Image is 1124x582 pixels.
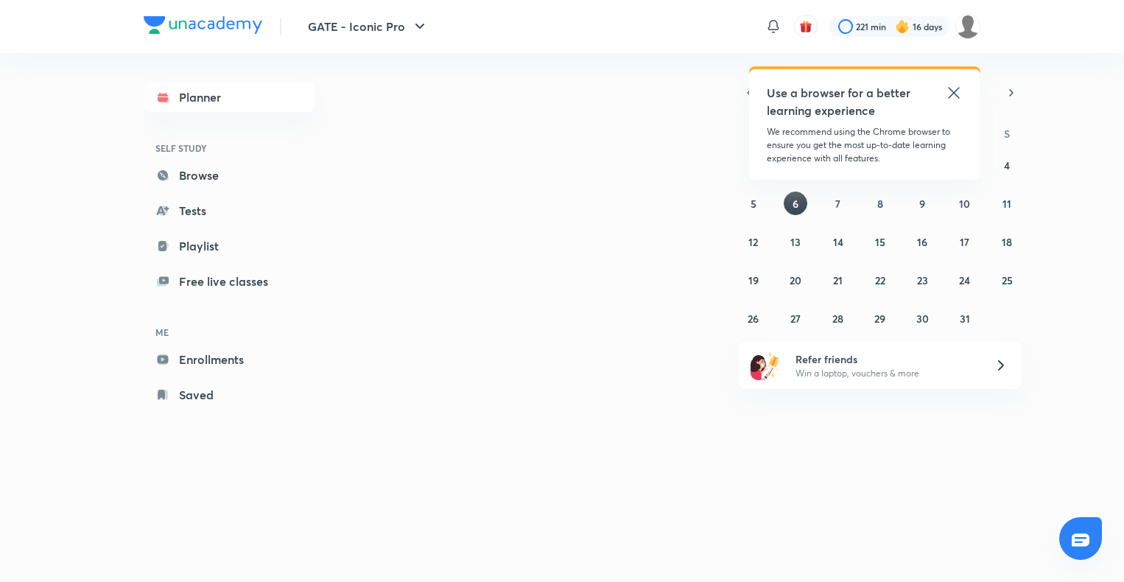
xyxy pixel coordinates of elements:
[916,312,929,326] abbr: October 30, 2025
[799,20,812,33] img: avatar
[959,273,970,287] abbr: October 24, 2025
[1002,197,1011,211] abbr: October 11, 2025
[955,14,980,39] img: Deepika S S
[826,230,850,253] button: October 14, 2025
[917,273,928,287] abbr: October 23, 2025
[874,312,885,326] abbr: October 29, 2025
[144,267,315,296] a: Free live classes
[784,306,807,330] button: October 27, 2025
[790,273,801,287] abbr: October 20, 2025
[1004,158,1010,172] abbr: October 4, 2025
[1004,127,1010,141] abbr: Saturday
[910,230,934,253] button: October 16, 2025
[960,235,969,249] abbr: October 17, 2025
[1002,273,1013,287] abbr: October 25, 2025
[767,125,963,165] p: We recommend using the Chrome browser to ensure you get the most up-to-date learning experience w...
[868,268,892,292] button: October 22, 2025
[877,197,883,211] abbr: October 8, 2025
[995,230,1019,253] button: October 18, 2025
[953,192,977,215] button: October 10, 2025
[795,351,977,367] h6: Refer friends
[784,230,807,253] button: October 13, 2025
[1002,235,1012,249] abbr: October 18, 2025
[953,230,977,253] button: October 17, 2025
[826,306,850,330] button: October 28, 2025
[795,367,977,380] p: Win a laptop, vouchers & more
[995,153,1019,177] button: October 4, 2025
[919,197,925,211] abbr: October 9, 2025
[751,197,756,211] abbr: October 5, 2025
[910,306,934,330] button: October 30, 2025
[144,136,315,161] h6: SELF STUDY
[875,235,885,249] abbr: October 15, 2025
[751,351,780,380] img: referral
[144,345,315,374] a: Enrollments
[144,320,315,345] h6: ME
[790,235,801,249] abbr: October 13, 2025
[895,19,910,34] img: streak
[832,312,843,326] abbr: October 28, 2025
[748,312,759,326] abbr: October 26, 2025
[144,16,262,38] a: Company Logo
[833,273,843,287] abbr: October 21, 2025
[868,192,892,215] button: October 8, 2025
[742,230,765,253] button: October 12, 2025
[144,231,315,261] a: Playlist
[960,312,970,326] abbr: October 31, 2025
[826,268,850,292] button: October 21, 2025
[793,197,798,211] abbr: October 6, 2025
[826,192,850,215] button: October 7, 2025
[748,235,758,249] abbr: October 12, 2025
[868,230,892,253] button: October 15, 2025
[784,192,807,215] button: October 6, 2025
[742,192,765,215] button: October 5, 2025
[299,12,438,41] button: GATE - Iconic Pro
[144,83,315,112] a: Planner
[953,268,977,292] button: October 24, 2025
[784,268,807,292] button: October 20, 2025
[917,235,927,249] abbr: October 16, 2025
[767,84,913,119] h5: Use a browser for a better learning experience
[144,16,262,34] img: Company Logo
[144,196,315,225] a: Tests
[748,273,759,287] abbr: October 19, 2025
[995,268,1019,292] button: October 25, 2025
[995,192,1019,215] button: October 11, 2025
[953,306,977,330] button: October 31, 2025
[910,192,934,215] button: October 9, 2025
[794,15,818,38] button: avatar
[959,197,970,211] abbr: October 10, 2025
[742,306,765,330] button: October 26, 2025
[790,312,801,326] abbr: October 27, 2025
[144,161,315,190] a: Browse
[742,268,765,292] button: October 19, 2025
[835,197,840,211] abbr: October 7, 2025
[833,235,843,249] abbr: October 14, 2025
[875,273,885,287] abbr: October 22, 2025
[868,306,892,330] button: October 29, 2025
[910,268,934,292] button: October 23, 2025
[144,380,315,410] a: Saved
